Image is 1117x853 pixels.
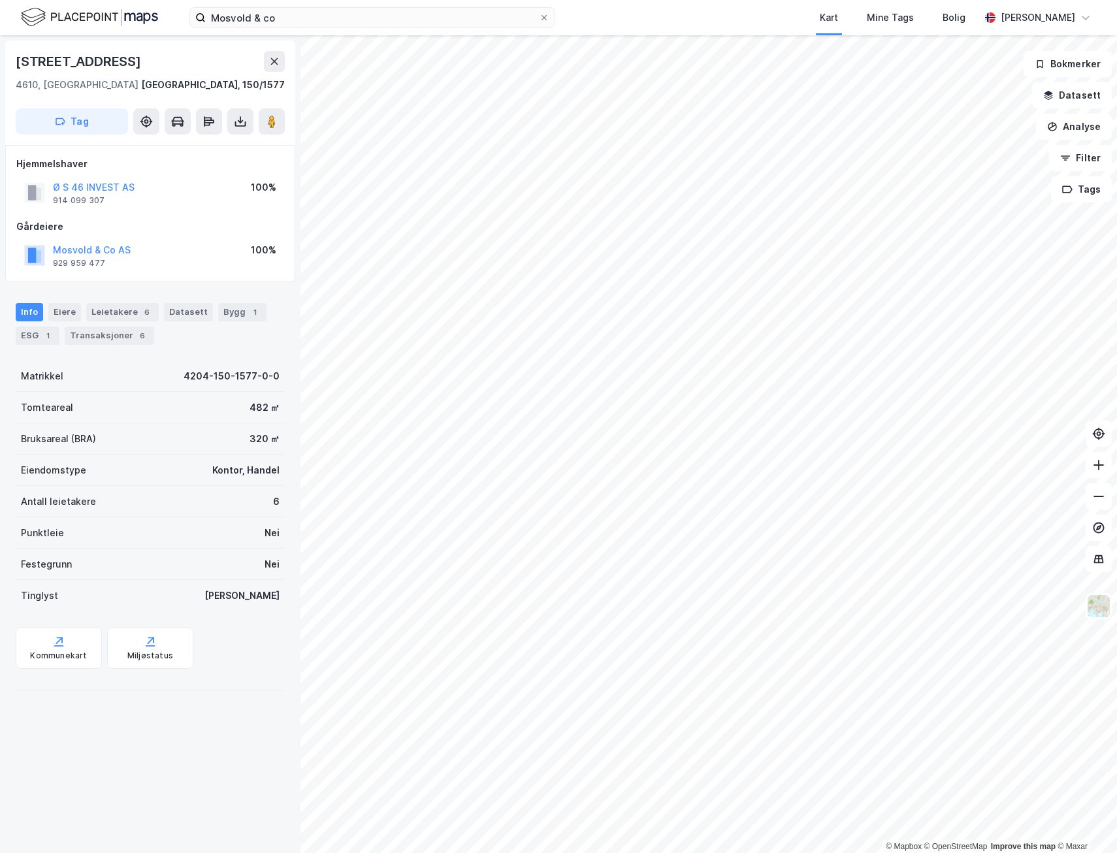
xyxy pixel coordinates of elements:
[206,8,539,27] input: Søk på adresse, matrikkel, gårdeiere, leietakere eller personer
[21,368,63,384] div: Matrikkel
[53,258,105,268] div: 929 959 477
[164,303,213,321] div: Datasett
[16,219,284,234] div: Gårdeiere
[21,431,96,447] div: Bruksareal (BRA)
[21,588,58,604] div: Tinglyst
[250,431,280,447] div: 320 ㎡
[16,108,128,135] button: Tag
[1086,594,1111,619] img: Z
[943,10,965,25] div: Bolig
[218,303,267,321] div: Bygg
[1024,51,1112,77] button: Bokmerker
[250,400,280,415] div: 482 ㎡
[141,77,285,93] div: [GEOGRAPHIC_DATA], 150/1577
[21,494,96,509] div: Antall leietakere
[204,588,280,604] div: [PERSON_NAME]
[16,303,43,321] div: Info
[16,51,144,72] div: [STREET_ADDRESS]
[251,242,276,258] div: 100%
[212,462,280,478] div: Kontor, Handel
[1051,176,1112,202] button: Tags
[924,842,988,851] a: OpenStreetMap
[21,556,72,572] div: Festegrunn
[273,494,280,509] div: 6
[16,156,284,172] div: Hjemmelshaver
[251,180,276,195] div: 100%
[1001,10,1075,25] div: [PERSON_NAME]
[53,195,105,206] div: 914 099 307
[1032,82,1112,108] button: Datasett
[16,77,138,93] div: 4610, [GEOGRAPHIC_DATA]
[140,306,154,319] div: 6
[86,303,159,321] div: Leietakere
[21,525,64,541] div: Punktleie
[41,329,54,342] div: 1
[30,651,87,661] div: Kommunekart
[184,368,280,384] div: 4204-150-1577-0-0
[1036,114,1112,140] button: Analyse
[867,10,914,25] div: Mine Tags
[65,327,154,345] div: Transaksjoner
[21,462,86,478] div: Eiendomstype
[886,842,922,851] a: Mapbox
[248,306,261,319] div: 1
[1049,145,1112,171] button: Filter
[265,556,280,572] div: Nei
[265,525,280,541] div: Nei
[21,400,73,415] div: Tomteareal
[127,651,173,661] div: Miljøstatus
[48,303,81,321] div: Eiere
[820,10,838,25] div: Kart
[16,327,59,345] div: ESG
[1052,790,1117,853] iframe: Chat Widget
[21,6,158,29] img: logo.f888ab2527a4732fd821a326f86c7f29.svg
[136,329,149,342] div: 6
[991,842,1056,851] a: Improve this map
